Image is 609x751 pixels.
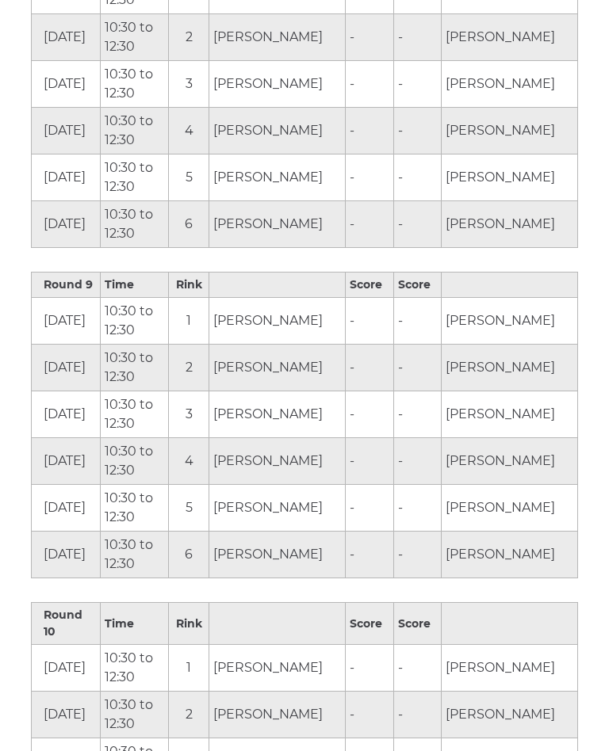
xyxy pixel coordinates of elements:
td: 10:30 to 12:30 [100,109,169,155]
td: [DATE] [32,692,101,739]
td: [DATE] [32,15,101,62]
td: 5 [169,486,209,532]
td: [DATE] [32,155,101,202]
td: - [393,62,441,109]
td: 2 [169,692,209,739]
th: Score [346,604,393,646]
th: Round 10 [32,604,101,646]
th: Time [100,273,169,299]
td: [DATE] [32,532,101,579]
td: 3 [169,62,209,109]
td: [PERSON_NAME] [209,646,346,692]
td: [PERSON_NAME] [209,62,346,109]
td: [PERSON_NAME] [209,392,346,439]
td: [PERSON_NAME] [441,692,577,739]
td: [PERSON_NAME] [441,109,577,155]
td: - [346,392,393,439]
td: - [393,202,441,249]
td: [PERSON_NAME] [209,155,346,202]
td: [PERSON_NAME] [441,646,577,692]
td: 10:30 to 12:30 [100,392,169,439]
td: [DATE] [32,646,101,692]
td: [PERSON_NAME] [209,486,346,532]
th: Round 9 [32,273,101,299]
td: [PERSON_NAME] [209,532,346,579]
th: Score [393,604,441,646]
td: 10:30 to 12:30 [100,62,169,109]
td: 4 [169,109,209,155]
td: [PERSON_NAME] [441,439,577,486]
td: [PERSON_NAME] [441,299,577,345]
td: - [393,109,441,155]
td: - [393,439,441,486]
td: 2 [169,15,209,62]
td: - [346,155,393,202]
td: [PERSON_NAME] [441,155,577,202]
td: 10:30 to 12:30 [100,486,169,532]
td: [PERSON_NAME] [441,486,577,532]
td: 10:30 to 12:30 [100,646,169,692]
td: [PERSON_NAME] [441,62,577,109]
td: [DATE] [32,439,101,486]
td: - [346,345,393,392]
td: - [346,62,393,109]
td: [PERSON_NAME] [209,202,346,249]
td: 1 [169,646,209,692]
td: 10:30 to 12:30 [100,439,169,486]
td: - [346,692,393,739]
td: [PERSON_NAME] [209,345,346,392]
td: - [393,299,441,345]
th: Rink [169,604,209,646]
td: - [346,439,393,486]
td: [PERSON_NAME] [209,299,346,345]
td: [PERSON_NAME] [441,392,577,439]
td: 10:30 to 12:30 [100,299,169,345]
td: [PERSON_NAME] [441,532,577,579]
td: [PERSON_NAME] [209,439,346,486]
td: - [346,202,393,249]
td: [DATE] [32,109,101,155]
td: - [346,299,393,345]
td: [DATE] [32,392,101,439]
td: 4 [169,439,209,486]
td: - [393,345,441,392]
td: - [346,486,393,532]
td: 10:30 to 12:30 [100,692,169,739]
th: Rink [169,273,209,299]
td: [PERSON_NAME] [209,692,346,739]
td: [PERSON_NAME] [209,109,346,155]
td: [PERSON_NAME] [441,202,577,249]
td: 10:30 to 12:30 [100,345,169,392]
td: - [393,646,441,692]
td: - [346,15,393,62]
td: [DATE] [32,299,101,345]
td: 2 [169,345,209,392]
td: [DATE] [32,345,101,392]
td: 10:30 to 12:30 [100,202,169,249]
td: - [346,532,393,579]
td: 5 [169,155,209,202]
td: [PERSON_NAME] [441,15,577,62]
th: Score [346,273,393,299]
td: [PERSON_NAME] [209,15,346,62]
td: - [393,692,441,739]
td: - [393,532,441,579]
td: - [393,486,441,532]
td: - [393,392,441,439]
td: 3 [169,392,209,439]
td: [DATE] [32,202,101,249]
td: - [393,15,441,62]
td: 6 [169,532,209,579]
td: 10:30 to 12:30 [100,155,169,202]
td: [DATE] [32,62,101,109]
th: Score [393,273,441,299]
th: Time [100,604,169,646]
td: 6 [169,202,209,249]
td: 10:30 to 12:30 [100,15,169,62]
td: - [393,155,441,202]
td: [PERSON_NAME] [441,345,577,392]
td: - [346,646,393,692]
td: 1 [169,299,209,345]
td: - [346,109,393,155]
td: 10:30 to 12:30 [100,532,169,579]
